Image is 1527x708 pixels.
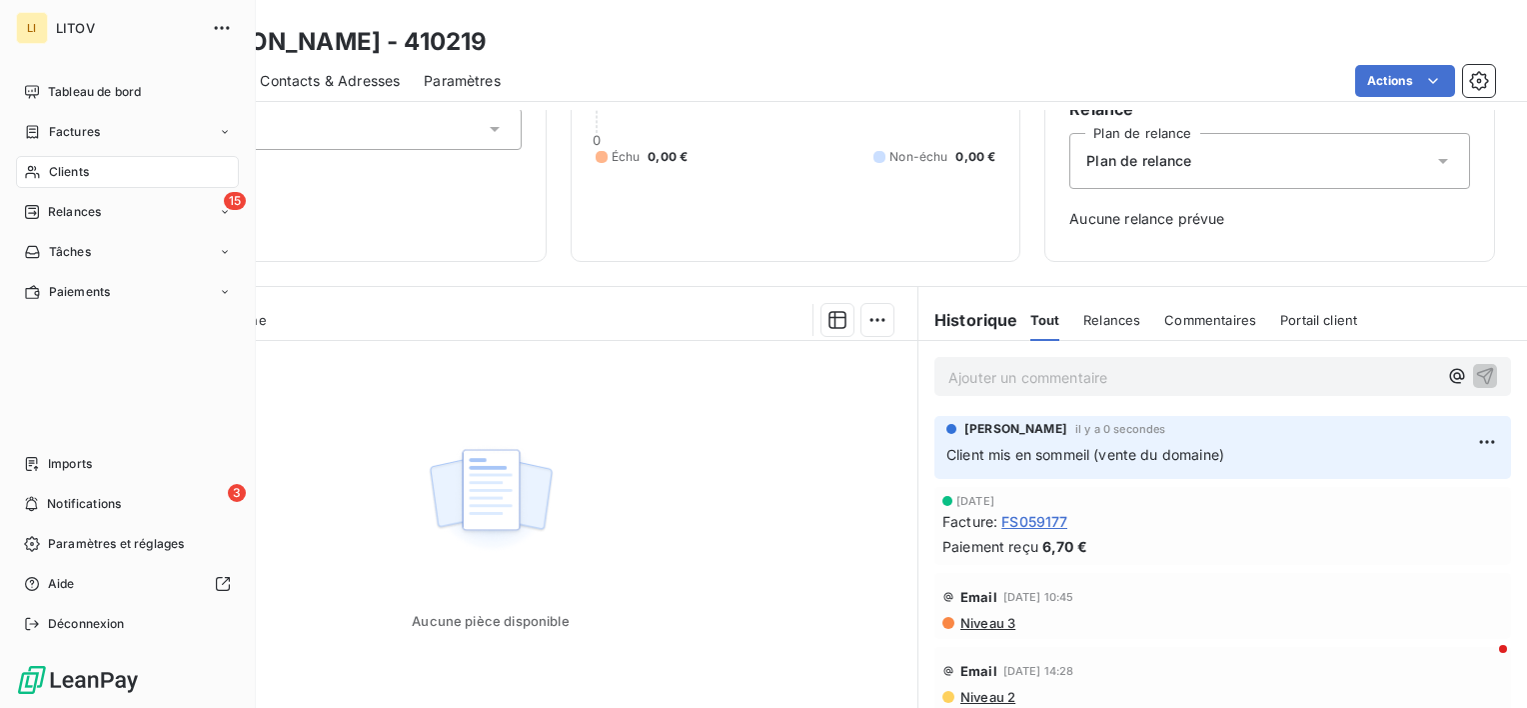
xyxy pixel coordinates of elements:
span: Déconnexion [48,615,125,633]
span: 15 [224,192,246,210]
span: Factures [49,123,100,141]
span: [DATE] 14:28 [1003,665,1074,677]
span: Échu [612,148,641,166]
span: Paiements [49,283,110,301]
span: Portail client [1280,312,1357,328]
span: FS059177 [1001,511,1067,532]
span: Relances [1083,312,1140,328]
span: Niveau 3 [958,615,1015,631]
span: LITOV [56,20,200,36]
span: Contacts & Adresses [260,71,400,91]
span: [PERSON_NAME] [964,420,1067,438]
img: Empty state [427,438,555,562]
span: 0 [593,132,601,148]
span: il y a 0 secondes [1075,423,1166,435]
span: 0,00 € [648,148,688,166]
span: Relances [48,203,101,221]
span: 6,70 € [1042,536,1087,557]
span: Imports [48,455,92,473]
button: Actions [1355,65,1455,97]
span: Tout [1030,312,1060,328]
span: [DATE] [956,495,994,507]
span: Email [960,589,997,605]
span: Aucune pièce disponible [412,613,569,629]
span: Niveau 2 [958,689,1015,705]
span: [DATE] 10:45 [1003,591,1074,603]
span: Facture : [942,511,997,532]
span: Client mis en sommeil (vente du domaine) [946,446,1224,463]
span: Commentaires [1164,312,1256,328]
div: LI [16,12,48,44]
span: Email [960,663,997,679]
span: Aide [48,575,75,593]
span: Paramètres et réglages [48,535,184,553]
span: Plan de relance [1086,151,1191,171]
span: Tâches [49,243,91,261]
span: Paramètres [424,71,501,91]
span: 3 [228,484,246,502]
a: Aide [16,568,239,600]
span: 0,00 € [955,148,995,166]
span: Clients [49,163,89,181]
h3: [PERSON_NAME] - 410219 [176,24,487,60]
span: Notifications [47,495,121,513]
img: Logo LeanPay [16,664,140,696]
span: Non-échu [889,148,947,166]
span: Tableau de bord [48,83,141,101]
iframe: Intercom live chat [1459,640,1507,688]
span: Paiement reçu [942,536,1038,557]
span: Aucune relance prévue [1069,209,1470,229]
h6: Historique [918,308,1018,332]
